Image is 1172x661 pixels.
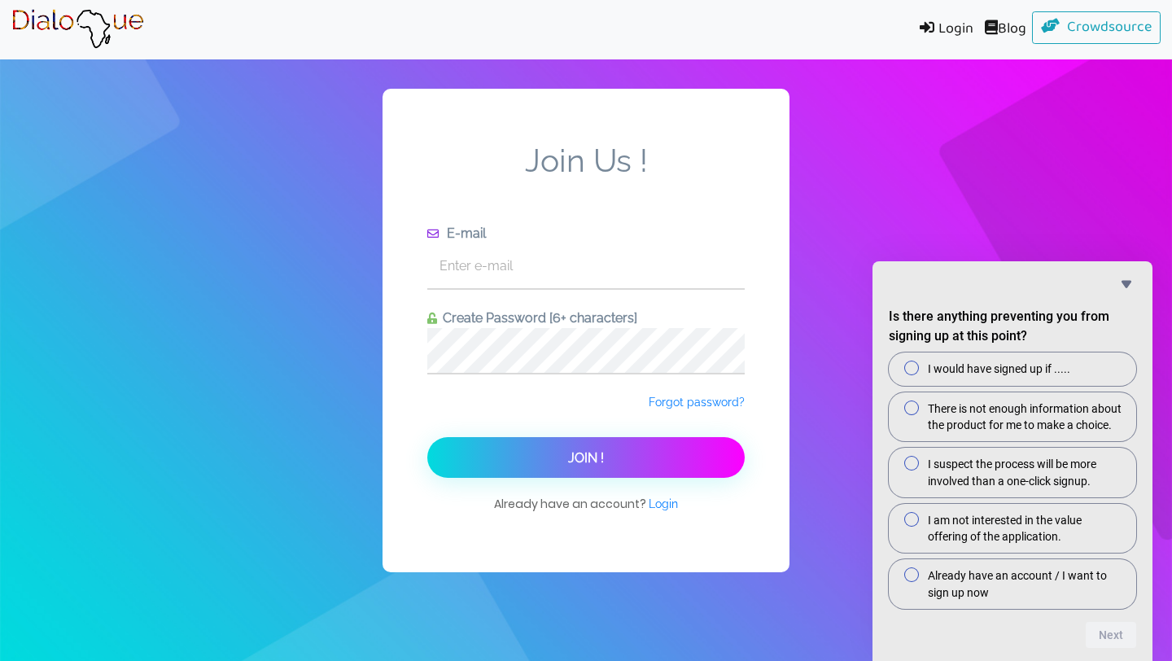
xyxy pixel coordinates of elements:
span: Join Us ! [427,142,745,224]
span: There is not enough information about the product for me to make a choice. [928,401,1123,434]
span: E-mail [441,225,486,241]
a: Login [649,496,678,512]
a: Forgot password? [649,394,745,410]
button: Next question [1086,622,1136,648]
span: Join ! [568,450,604,466]
span: Create Password [6+ characters] [437,310,637,326]
span: Already have an account? [494,495,678,528]
h2: Is there anything preventing you from signing up at this point? [889,307,1136,346]
button: Hide survey [1117,274,1136,294]
a: Login [907,11,979,48]
button: Join ! [427,437,745,478]
span: Forgot password? [649,396,745,409]
a: Blog [979,11,1032,48]
span: I would have signed up if ..... [928,361,1070,377]
img: Brand [11,9,144,50]
span: Already have an account / I want to sign up now [928,567,1123,601]
span: I am not interested in the value offering of the application. [928,512,1123,545]
a: Crowdsource [1032,11,1161,44]
input: Enter e-mail [427,243,745,288]
div: Is there anything preventing you from signing up at this point? [889,274,1136,648]
span: I suspect the process will be more involved than a one-click signup. [928,456,1123,489]
span: Login [649,497,678,510]
div: Is there anything preventing you from signing up at this point? [889,352,1136,609]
